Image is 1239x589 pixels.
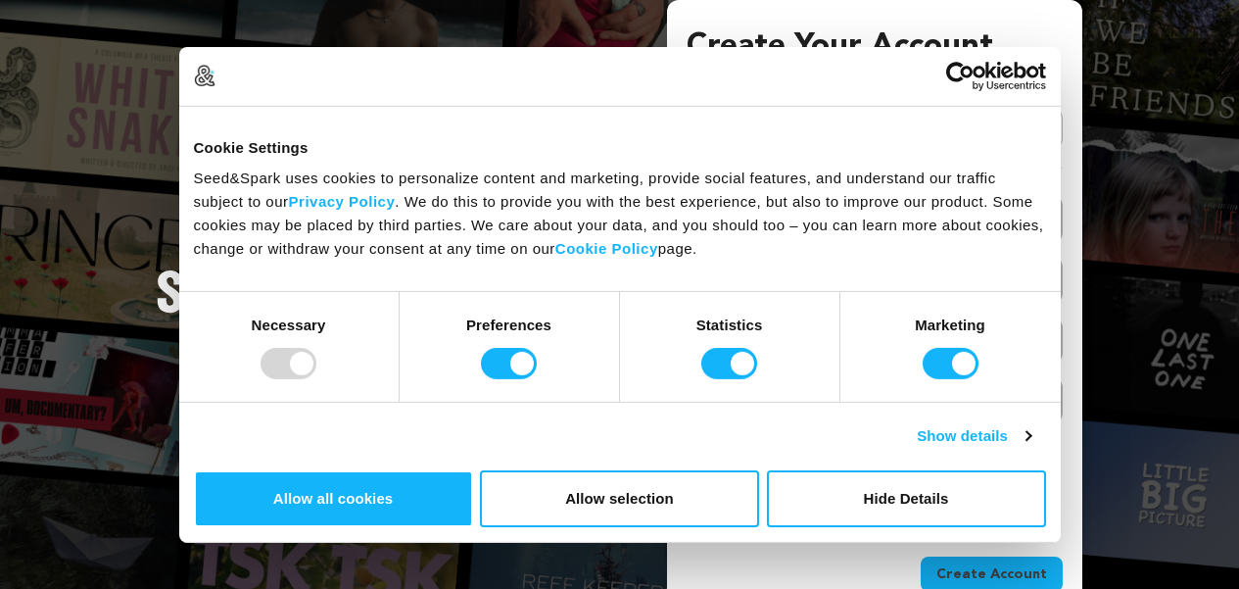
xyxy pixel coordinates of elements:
strong: Necessary [252,317,326,333]
button: Allow all cookies [194,470,473,527]
strong: Preferences [466,317,551,333]
a: Show details [917,424,1030,448]
strong: Statistics [696,317,763,333]
img: logo [194,65,215,86]
div: Seed&Spark uses cookies to personalize content and marketing, provide social features, and unders... [194,167,1046,261]
a: Usercentrics Cookiebot - opens in a new window [875,61,1046,90]
strong: Marketing [915,317,985,333]
a: Privacy Policy [289,193,396,210]
a: Cookie Policy [555,240,658,257]
button: Hide Details [767,470,1046,527]
a: Seed&Spark Homepage [157,270,439,353]
img: Seed&Spark Logo [157,270,439,314]
div: Cookie Settings [194,135,1046,159]
button: Allow selection [480,470,759,527]
h3: Create Your Account [687,24,1063,71]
